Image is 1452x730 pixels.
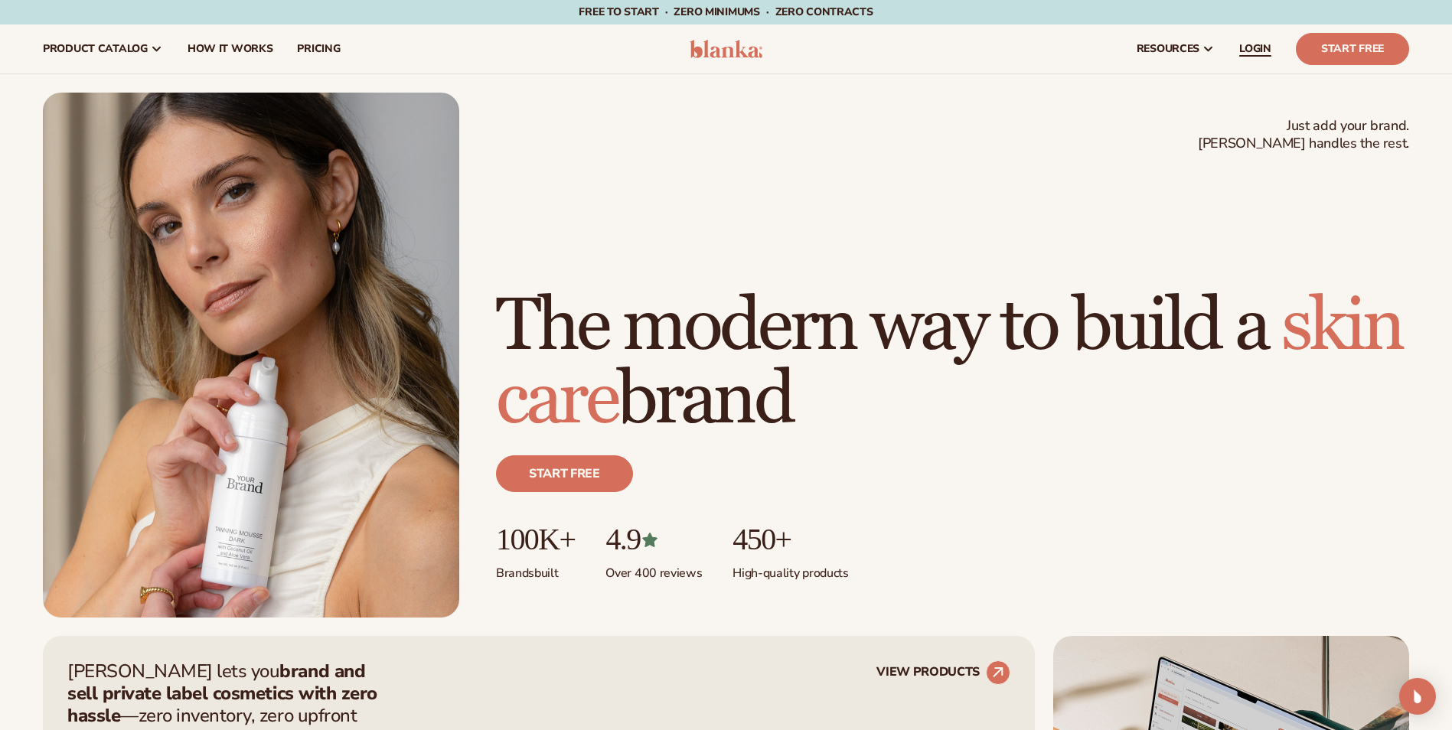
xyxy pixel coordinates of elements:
[605,523,702,556] p: 4.9
[188,43,273,55] span: How It Works
[876,660,1010,685] a: VIEW PRODUCTS
[496,455,633,492] a: Start free
[1239,43,1271,55] span: LOGIN
[733,556,848,582] p: High-quality products
[31,24,175,73] a: product catalog
[43,93,459,618] img: Female holding tanning mousse.
[605,556,702,582] p: Over 400 reviews
[1198,117,1409,153] span: Just add your brand. [PERSON_NAME] handles the rest.
[1227,24,1284,73] a: LOGIN
[67,659,377,728] strong: brand and sell private label cosmetics with zero hassle
[43,43,148,55] span: product catalog
[175,24,286,73] a: How It Works
[579,5,873,19] span: Free to start · ZERO minimums · ZERO contracts
[496,523,575,556] p: 100K+
[285,24,352,73] a: pricing
[496,290,1409,437] h1: The modern way to build a brand
[496,556,575,582] p: Brands built
[496,282,1402,445] span: skin care
[1124,24,1227,73] a: resources
[733,523,848,556] p: 450+
[1296,33,1409,65] a: Start Free
[1137,43,1199,55] span: resources
[297,43,340,55] span: pricing
[690,40,762,58] img: logo
[1399,678,1436,715] div: Open Intercom Messenger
